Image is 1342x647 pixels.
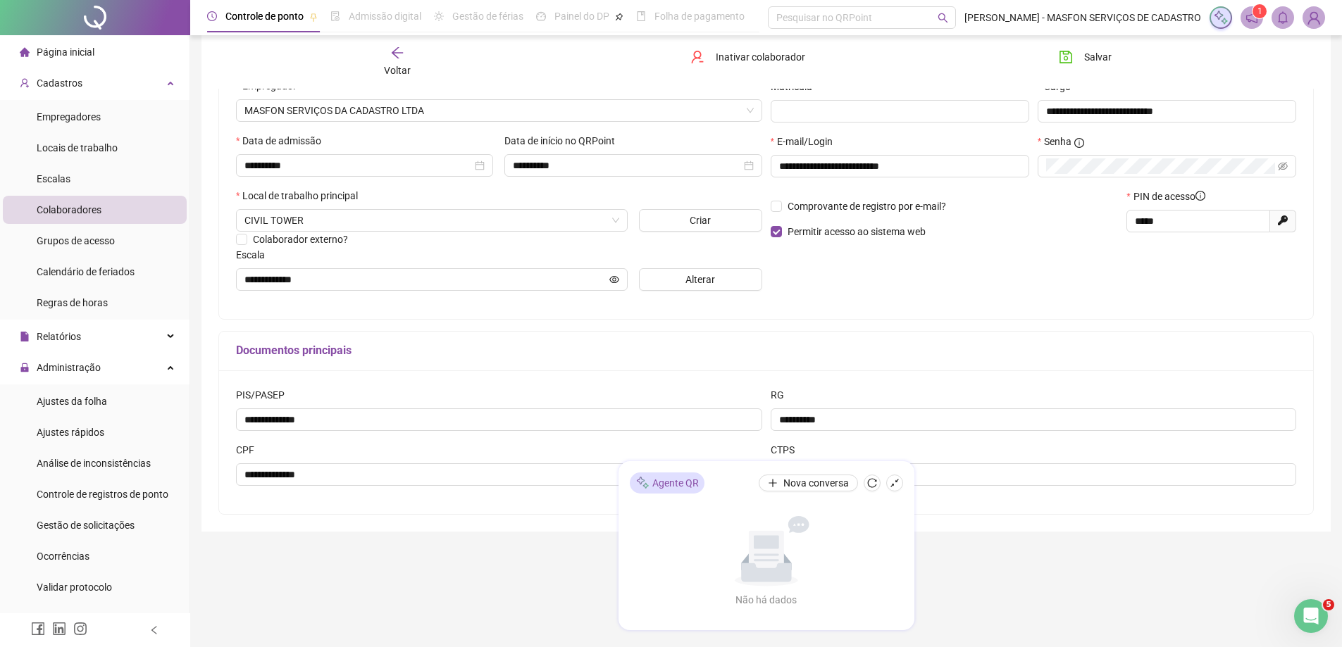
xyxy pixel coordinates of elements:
span: linkedin [52,622,66,636]
iframe: Intercom live chat [1294,599,1328,633]
span: Ajustes da folha [37,396,107,407]
span: Permitir acesso ao sistema web [788,226,926,237]
img: sparkle-icon.fc2bf0ac1784a2077858766a79e2daf3.svg [635,476,650,491]
span: 1 [1257,6,1262,16]
span: reload [867,478,877,488]
span: Escalas [37,173,70,184]
label: E-mail/Login [771,134,842,149]
div: Agente QR [630,472,704,494]
span: notification [1245,11,1258,24]
span: Comprovante de registro por e-mail? [788,201,946,212]
span: Gestão de férias [452,11,523,22]
span: user-add [20,78,30,88]
span: shrink [890,478,900,488]
span: Regras de horas [37,297,108,308]
span: Inativar colaborador [716,49,805,65]
span: pushpin [309,13,318,21]
label: CPF [236,442,263,458]
span: bell [1276,11,1289,24]
h5: Documentos principais [236,342,1296,359]
span: info-circle [1195,191,1205,201]
img: 1795 [1303,7,1324,28]
span: info-circle [1074,138,1084,148]
span: arrow-left [390,46,404,60]
span: Colaborador externo? [253,234,348,245]
span: Controle de registros de ponto [37,489,168,500]
span: Página inicial [37,46,94,58]
span: Cadastros [37,77,82,89]
span: Criar [690,213,711,228]
button: Inativar colaborador [680,46,816,68]
span: Ocorrências [37,551,89,562]
label: RG [771,387,793,403]
button: Alterar [639,268,762,291]
span: Calendário de feriados [37,266,135,277]
span: file [20,332,30,341]
span: Voltar [384,65,411,76]
span: Painel do DP [554,11,609,22]
span: search [938,13,948,23]
span: pushpin [615,13,623,21]
span: Salvar [1084,49,1112,65]
button: Salvar [1048,46,1122,68]
span: [PERSON_NAME] - MASFON SERVIÇOS DE CADASTRO [964,10,1201,25]
button: Nova conversa [759,475,858,491]
span: Folha de pagamento [654,11,745,22]
span: Administração [37,362,101,373]
span: clock-circle [207,11,217,21]
span: eye [609,275,619,284]
span: CIVIL TOWER [244,210,619,231]
span: user-delete [690,50,704,64]
span: Grupos de acesso [37,235,115,246]
span: Admissão digital [349,11,421,22]
span: plus [768,478,778,488]
span: Nova conversa [783,475,849,491]
span: home [20,47,30,57]
label: Data de admissão [236,133,330,149]
label: Data de início no QRPoint [504,133,624,149]
span: left [149,625,159,635]
button: Criar [639,209,762,232]
span: Alterar [685,272,715,287]
span: file-done [330,11,340,21]
span: save [1059,50,1073,64]
span: instagram [73,622,87,636]
span: Senha [1044,134,1071,149]
span: Locais de trabalho [37,142,118,153]
label: CTPS [771,442,804,458]
span: book [636,11,646,21]
span: Empregadores [37,111,101,123]
span: eye-invisible [1278,161,1288,171]
sup: 1 [1253,4,1267,18]
span: Link para registro rápido [37,613,144,624]
span: dashboard [536,11,546,21]
span: Ajustes rápidos [37,427,104,438]
span: Validar protocolo [37,582,112,593]
label: Local de trabalho principal [236,188,367,203]
img: sparkle-icon.fc2bf0ac1784a2077858766a79e2daf3.svg [1213,10,1229,25]
span: sun [434,11,444,21]
span: lock [20,363,30,372]
span: facebook [31,622,45,636]
label: Escala [236,247,274,263]
span: PIN de acesso [1133,189,1205,204]
span: Controle de ponto [225,11,304,22]
label: PIS/PASEP [236,387,294,403]
span: 5 [1323,599,1334,610]
span: Relatórios [37,331,81,342]
span: Gestão de solicitações [37,520,135,531]
span: Colaboradores [37,204,101,215]
span: Análise de inconsistências [37,458,151,469]
div: Não há dados [702,592,831,608]
span: MASFON SERVIÇOS DA CADASTRO LTDA - KONSI [244,100,754,121]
